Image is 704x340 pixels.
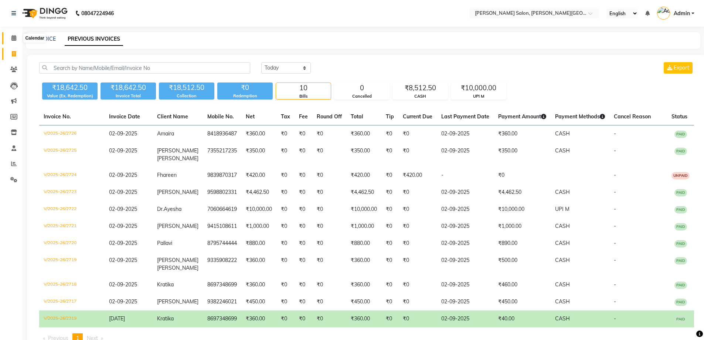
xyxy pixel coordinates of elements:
[312,218,346,235] td: ₹0
[494,142,551,167] td: ₹350.00
[398,235,437,252] td: ₹0
[312,184,346,201] td: ₹0
[674,64,689,71] span: Export
[437,293,494,310] td: 02-09-2025
[614,147,616,154] span: -
[555,315,570,322] span: CASH
[555,240,570,246] span: CASH
[437,184,494,201] td: 02-09-2025
[555,257,570,263] span: CASH
[39,184,105,201] td: V/2025-26/2723
[295,293,312,310] td: ₹0
[334,93,389,100] div: Cancelled
[555,298,570,305] span: CASH
[381,218,398,235] td: ₹0
[157,240,172,246] span: Pallavi
[241,235,276,252] td: ₹880.00
[157,223,198,229] span: [PERSON_NAME]
[346,142,381,167] td: ₹350.00
[39,167,105,184] td: V/2025-26/2724
[241,201,276,218] td: ₹10,000.00
[65,33,123,46] a: PREVIOUS INVOICES
[203,184,241,201] td: 9598802331
[312,142,346,167] td: ₹0
[614,223,616,229] span: -
[614,206,616,212] span: -
[398,252,437,276] td: ₹0
[555,223,570,229] span: CASH
[317,113,342,120] span: Round Off
[346,276,381,293] td: ₹360.00
[393,83,448,93] div: ₹8,512.50
[555,147,570,154] span: CASH
[157,130,174,137] span: Amaira
[398,218,437,235] td: ₹0
[674,148,687,155] span: PAID
[381,184,398,201] td: ₹0
[39,310,105,327] td: V/2025-26/2319
[437,252,494,276] td: 02-09-2025
[312,293,346,310] td: ₹0
[614,240,616,246] span: -
[451,83,506,93] div: ₹10,000.00
[276,167,295,184] td: ₹0
[295,276,312,293] td: ₹0
[203,201,241,218] td: 7060664619
[295,310,312,327] td: ₹0
[386,113,394,120] span: Tip
[217,83,273,93] div: ₹0
[203,125,241,143] td: 8418936487
[671,172,690,179] span: UNPAID
[351,113,363,120] span: Total
[312,167,346,184] td: ₹0
[207,113,234,120] span: Mobile No.
[241,184,276,201] td: ₹4,462.50
[241,252,276,276] td: ₹360.00
[157,172,177,178] span: Fhareen
[346,184,381,201] td: ₹4,462.50
[334,83,389,93] div: 0
[217,93,273,99] div: Redemption
[109,315,125,322] span: [DATE]
[312,276,346,293] td: ₹0
[674,299,687,306] span: PAID
[109,189,137,195] span: 02-09-2025
[157,265,198,271] span: [PERSON_NAME]
[494,293,551,310] td: ₹450.00
[437,142,494,167] td: 02-09-2025
[398,276,437,293] td: ₹0
[157,281,174,288] span: Kratika
[346,235,381,252] td: ₹880.00
[157,206,181,212] span: Dr.Ayesha
[494,235,551,252] td: ₹890.00
[241,142,276,167] td: ₹350.00
[398,125,437,143] td: ₹0
[295,252,312,276] td: ₹0
[299,113,308,120] span: Fee
[674,257,687,265] span: PAID
[241,218,276,235] td: ₹1,000.00
[671,113,687,120] span: Status
[674,316,687,323] span: PAID
[494,252,551,276] td: ₹500.00
[555,113,605,120] span: Payment Methods
[657,7,670,20] img: Admin
[39,142,105,167] td: V/2025-26/2725
[109,206,137,212] span: 02-09-2025
[109,223,137,229] span: 02-09-2025
[276,142,295,167] td: ₹0
[42,93,98,99] div: Value (Ex. Redemption)
[295,201,312,218] td: ₹0
[157,155,198,162] span: [PERSON_NAME]
[81,3,114,24] b: 08047224946
[203,167,241,184] td: 9839870317
[664,62,693,74] button: Export
[494,310,551,327] td: ₹40.00
[555,281,570,288] span: CASH
[276,310,295,327] td: ₹0
[614,281,616,288] span: -
[276,293,295,310] td: ₹0
[42,83,98,93] div: ₹18,642.50
[276,235,295,252] td: ₹0
[276,184,295,201] td: ₹0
